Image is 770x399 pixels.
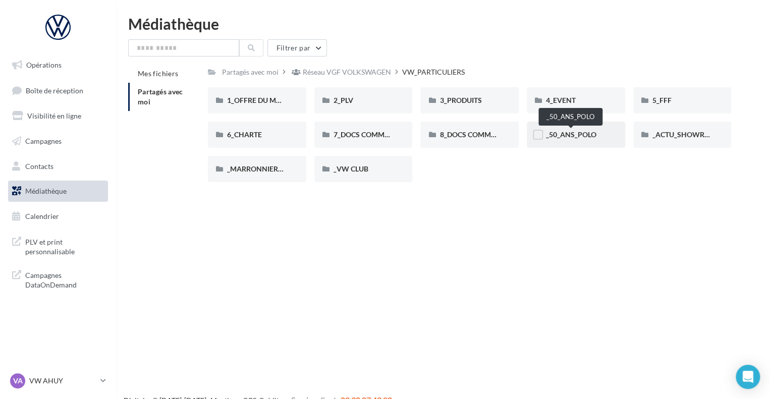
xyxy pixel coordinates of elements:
[439,130,529,139] span: 8_DOCS COMMUNICATION
[6,131,110,152] a: Campagnes
[334,130,415,139] span: 7_DOCS COMMERCIAUX
[222,67,279,77] div: Partagés avec moi
[8,371,108,390] a: VA VW AHUY
[25,161,53,170] span: Contacts
[25,187,67,195] span: Médiathèque
[6,181,110,202] a: Médiathèque
[128,16,758,31] div: Médiathèque
[29,376,96,386] p: VW AHUY
[27,111,81,120] span: Visibilité en ligne
[26,86,83,94] span: Boîte de réception
[227,164,293,173] span: _MARRONNIERS_25
[25,268,104,290] span: Campagnes DataOnDemand
[6,231,110,261] a: PLV et print personnalisable
[439,96,481,104] span: 3_PRODUITS
[227,96,288,104] span: 1_OFFRE DU MOIS
[334,96,353,104] span: 2_PLV
[334,164,368,173] span: _VW CLUB
[303,67,391,77] div: Réseau VGF VOLKSWAGEN
[26,61,62,69] span: Opérations
[6,105,110,127] a: Visibilité en ligne
[6,80,110,101] a: Boîte de réception
[138,69,178,78] span: Mes fichiers
[6,206,110,227] a: Calendrier
[25,235,104,257] span: PLV et print personnalisable
[25,137,62,145] span: Campagnes
[267,39,327,56] button: Filtrer par
[402,67,465,77] div: VW_PARTICULIERS
[6,54,110,76] a: Opérations
[13,376,23,386] span: VA
[138,87,183,106] span: Partagés avec moi
[25,212,59,220] span: Calendrier
[652,130,722,139] span: _ACTU_SHOWROOM
[227,130,262,139] span: 6_CHARTE
[6,156,110,177] a: Contacts
[6,264,110,294] a: Campagnes DataOnDemand
[652,96,672,104] span: 5_FFF
[546,96,576,104] span: 4_EVENT
[538,108,602,126] div: _50_ANS_POLO
[736,365,760,389] div: Open Intercom Messenger
[546,130,596,139] span: _50_ANS_POLO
